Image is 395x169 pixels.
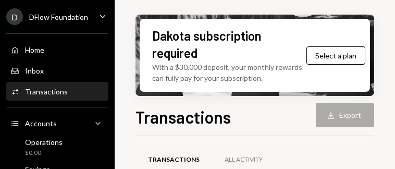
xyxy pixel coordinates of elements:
[152,27,298,62] div: Dakota subscription required
[25,87,68,96] div: Transactions
[6,40,108,59] a: Home
[29,13,88,21] div: DFlow Foundation
[135,106,231,127] h1: Transactions
[6,135,108,160] a: Operations$0.00
[25,119,57,128] div: Accounts
[6,114,108,132] a: Accounts
[6,8,23,25] div: D
[25,45,44,54] div: Home
[25,138,63,147] div: Operations
[6,82,108,101] a: Transactions
[306,46,365,65] button: Select a plan
[25,149,63,158] div: $0.00
[25,66,44,75] div: Inbox
[225,155,263,164] div: All Activity
[6,61,108,80] a: Inbox
[152,62,306,83] div: With a $30,000 deposit, your monthly rewards can fully pay for your subscription.
[148,155,200,164] div: Transactions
